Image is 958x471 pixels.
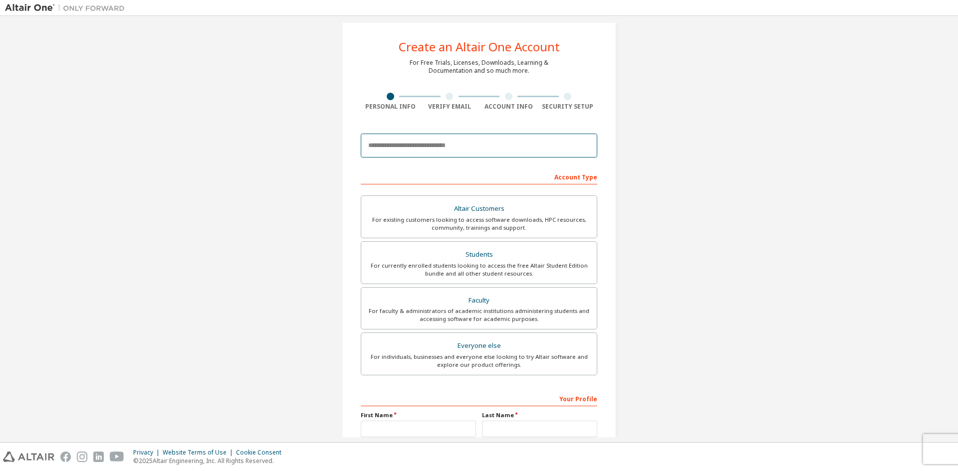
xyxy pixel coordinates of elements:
[93,452,104,462] img: linkedin.svg
[3,452,54,462] img: altair_logo.svg
[60,452,71,462] img: facebook.svg
[367,294,591,308] div: Faculty
[110,452,124,462] img: youtube.svg
[482,411,597,419] label: Last Name
[77,452,87,462] img: instagram.svg
[367,216,591,232] div: For existing customers looking to access software downloads, HPC resources, community, trainings ...
[367,353,591,369] div: For individuals, businesses and everyone else looking to try Altair software and explore our prod...
[5,3,130,13] img: Altair One
[133,457,287,465] p: © 2025 Altair Engineering, Inc. All Rights Reserved.
[361,411,476,419] label: First Name
[538,103,598,111] div: Security Setup
[479,103,538,111] div: Account Info
[367,262,591,278] div: For currently enrolled students looking to access the free Altair Student Edition bundle and all ...
[399,41,560,53] div: Create an Altair One Account
[163,449,236,457] div: Website Terms of Use
[361,168,597,184] div: Account Type
[361,390,597,406] div: Your Profile
[420,103,479,111] div: Verify Email
[236,449,287,457] div: Cookie Consent
[367,248,591,262] div: Students
[367,202,591,216] div: Altair Customers
[367,339,591,353] div: Everyone else
[133,449,163,457] div: Privacy
[410,59,548,75] div: For Free Trials, Licenses, Downloads, Learning & Documentation and so much more.
[367,307,591,323] div: For faculty & administrators of academic institutions administering students and accessing softwa...
[361,103,420,111] div: Personal Info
